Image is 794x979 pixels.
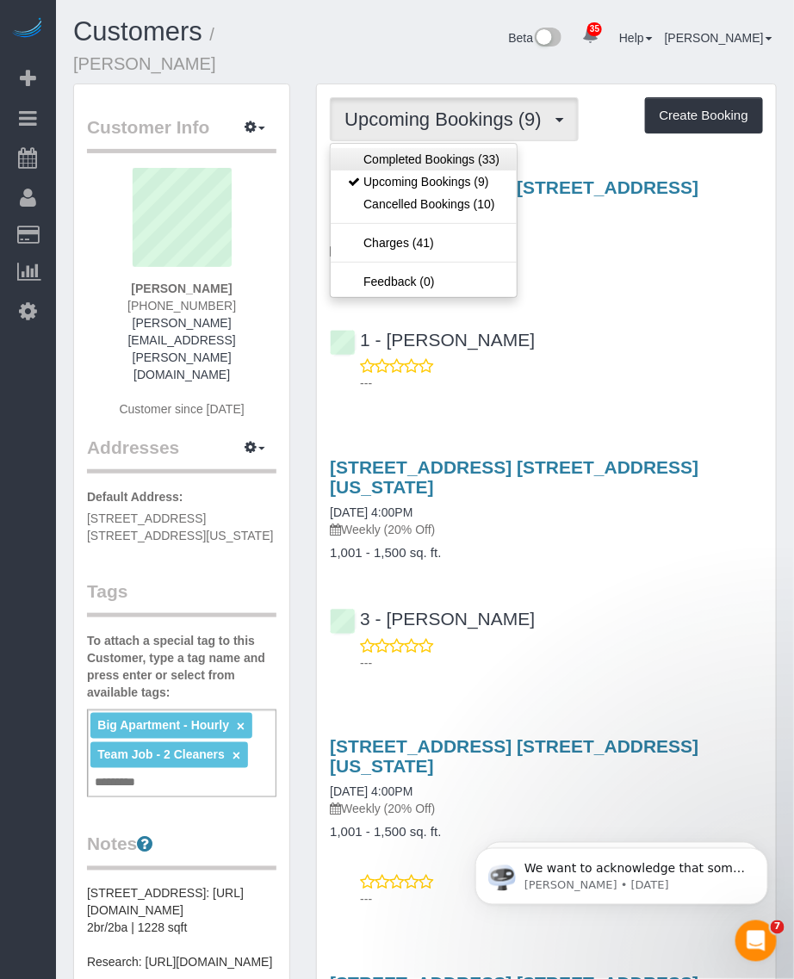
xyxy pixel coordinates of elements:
[73,16,202,46] a: Customers
[330,505,413,519] a: [DATE] 4:00PM
[128,316,236,381] a: [PERSON_NAME][EMAIL_ADDRESS][PERSON_NAME][DOMAIN_NAME]
[619,31,653,45] a: Help
[330,97,579,141] button: Upcoming Bookings (9)
[331,232,517,254] a: Charges (41)
[344,108,550,130] span: Upcoming Bookings (9)
[360,375,763,392] p: ---
[131,282,232,295] strong: [PERSON_NAME]
[645,97,763,133] button: Create Booking
[330,330,535,350] a: 1 - [PERSON_NAME]
[330,785,413,799] a: [DATE] 4:00PM
[10,17,45,41] img: Automaid Logo
[75,66,297,82] p: Message from Ellie, sent 1w ago
[587,22,602,36] span: 35
[450,812,794,933] iframe: Intercom notifications message
[237,719,245,734] a: ×
[574,17,607,55] a: 35
[87,832,276,871] legend: Notes
[330,826,763,840] h4: 1,001 - 1,500 sq. ft.
[330,457,698,497] a: [STREET_ADDRESS] [STREET_ADDRESS][US_STATE]
[87,115,276,153] legend: Customer Info
[87,579,276,617] legend: Tags
[360,654,763,672] p: ---
[331,170,517,193] a: Upcoming Bookings (9)
[330,266,763,281] h4: 1,001 - 1,500 sq. ft.
[330,801,763,818] p: Weekly (20% Off)
[533,28,561,50] img: New interface
[509,31,562,45] a: Beta
[120,402,245,416] span: Customer since [DATE]
[97,747,225,761] span: Team Job - 2 Cleaners
[330,546,763,561] h4: 1,001 - 1,500 sq. ft.
[331,193,517,215] a: Cancelled Bookings (10)
[127,299,236,313] span: [PHONE_NUMBER]
[330,736,698,776] a: [STREET_ADDRESS] [STREET_ADDRESS][US_STATE]
[331,148,517,170] a: Completed Bookings (33)
[665,31,772,45] a: [PERSON_NAME]
[330,242,763,259] p: Weekly (20% Off)
[330,521,763,538] p: Weekly (20% Off)
[87,632,276,701] label: To attach a special tag to this Customer, type a tag name and press enter or select from availabl...
[771,920,785,934] span: 7
[87,488,183,505] label: Default Address:
[233,748,240,763] a: ×
[330,609,535,629] a: 3 - [PERSON_NAME]
[735,920,777,962] iframe: Intercom live chat
[360,891,763,908] p: ---
[87,511,274,542] span: [STREET_ADDRESS] [STREET_ADDRESS][US_STATE]
[331,270,517,293] a: Feedback (0)
[97,718,229,732] span: Big Apartment - Hourly
[75,50,296,286] span: We want to acknowledge that some users may be experiencing lag or slower performance in our softw...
